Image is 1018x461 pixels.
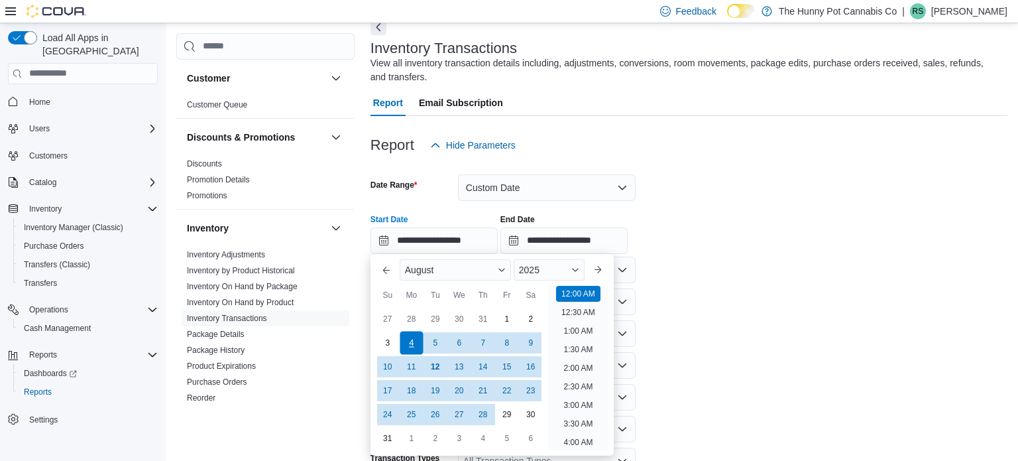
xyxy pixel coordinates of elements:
div: day-6 [520,428,541,449]
div: day-28 [401,308,422,330]
span: Purchase Orders [19,238,158,254]
div: Inventory [176,247,355,427]
h3: Customer [187,72,230,85]
span: Inventory Adjustments [187,249,265,260]
div: Fr [496,285,518,306]
div: day-29 [425,308,446,330]
span: 2025 [519,265,539,275]
span: Home [29,97,50,107]
div: day-24 [377,404,398,425]
a: Package Details [187,330,245,339]
span: Promotions [187,190,227,201]
button: Open list of options [617,424,628,434]
div: day-4 [400,331,423,354]
button: Users [3,119,163,138]
h3: Report [370,137,414,153]
div: day-14 [473,356,494,377]
span: Dashboards [19,365,158,381]
a: Inventory On Hand by Product [187,298,294,307]
span: Package Details [187,329,245,340]
span: Transfers [24,278,57,289]
button: Inventory [187,222,325,235]
button: Customers [3,146,163,165]
button: Open list of options [617,328,628,339]
div: day-6 [449,332,470,354]
div: Sa [520,285,541,306]
div: day-25 [401,404,422,425]
span: August [405,265,434,275]
span: Inventory [29,204,62,214]
span: Dashboards [24,368,77,379]
span: Transfers [19,275,158,291]
input: Press the down key to open a popover containing a calendar. [500,228,628,254]
div: day-19 [425,380,446,401]
button: Reports [13,383,163,401]
span: Reports [29,350,57,360]
span: Inventory by Product Historical [187,265,295,276]
button: Reports [3,346,163,364]
div: day-17 [377,380,398,401]
h3: Inventory [187,222,229,235]
input: Press the down key to enter a popover containing a calendar. Press the escape key to close the po... [370,228,498,254]
button: Inventory [3,200,163,218]
div: day-21 [473,380,494,401]
li: 4:00 AM [558,434,598,450]
a: Transfers [19,275,62,291]
div: day-28 [473,404,494,425]
button: Discounts & Promotions [187,131,325,144]
li: 2:30 AM [558,379,598,395]
span: Inventory On Hand by Package [187,281,298,292]
label: Start Date [370,214,408,225]
span: Reports [24,387,52,397]
span: Reports [19,384,158,400]
button: Catalog [3,173,163,192]
h3: Discounts & Promotions [187,131,295,144]
span: Customers [29,151,68,161]
div: Tu [425,285,446,306]
li: 1:00 AM [558,323,598,339]
li: 12:00 AM [556,286,600,302]
div: day-15 [496,356,518,377]
span: Email Subscription [419,90,503,116]
a: Cash Management [19,320,96,336]
span: Users [24,121,158,137]
span: Hide Parameters [446,139,516,152]
span: Purchase Orders [24,241,84,251]
div: day-12 [425,356,446,377]
button: Purchase Orders [13,237,163,255]
ul: Time [548,286,608,450]
span: Discounts [187,159,222,169]
div: day-2 [520,308,541,330]
a: Inventory On Hand by Package [187,282,298,291]
div: Button. Open the month selector. August is currently selected. [400,259,511,281]
li: 3:00 AM [558,397,598,413]
img: Cova [27,5,86,18]
span: Cash Management [19,320,158,336]
button: Cash Management [13,319,163,338]
div: Mo [401,285,422,306]
button: Custom Date [458,174,636,201]
span: Feedback [676,5,716,18]
button: Catalog [24,174,62,190]
div: Th [473,285,494,306]
div: day-4 [473,428,494,449]
span: Settings [29,415,58,425]
span: Purchase Orders [187,377,247,387]
span: Customer Queue [187,99,247,110]
a: Product Expirations [187,362,256,371]
div: View all inventory transaction details including, adjustments, conversions, room movements, packa... [370,56,1001,84]
a: Package History [187,346,245,355]
button: Transfers [13,274,163,293]
span: RS [913,3,924,19]
div: day-5 [425,332,446,354]
span: Home [24,94,158,110]
span: Inventory [24,201,158,217]
a: Dashboards [19,365,82,381]
a: Customers [24,148,73,164]
a: Transfers (Classic) [19,257,95,273]
div: day-29 [496,404,518,425]
div: Su [377,285,398,306]
button: Customer [328,70,344,86]
button: Inventory [24,201,67,217]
